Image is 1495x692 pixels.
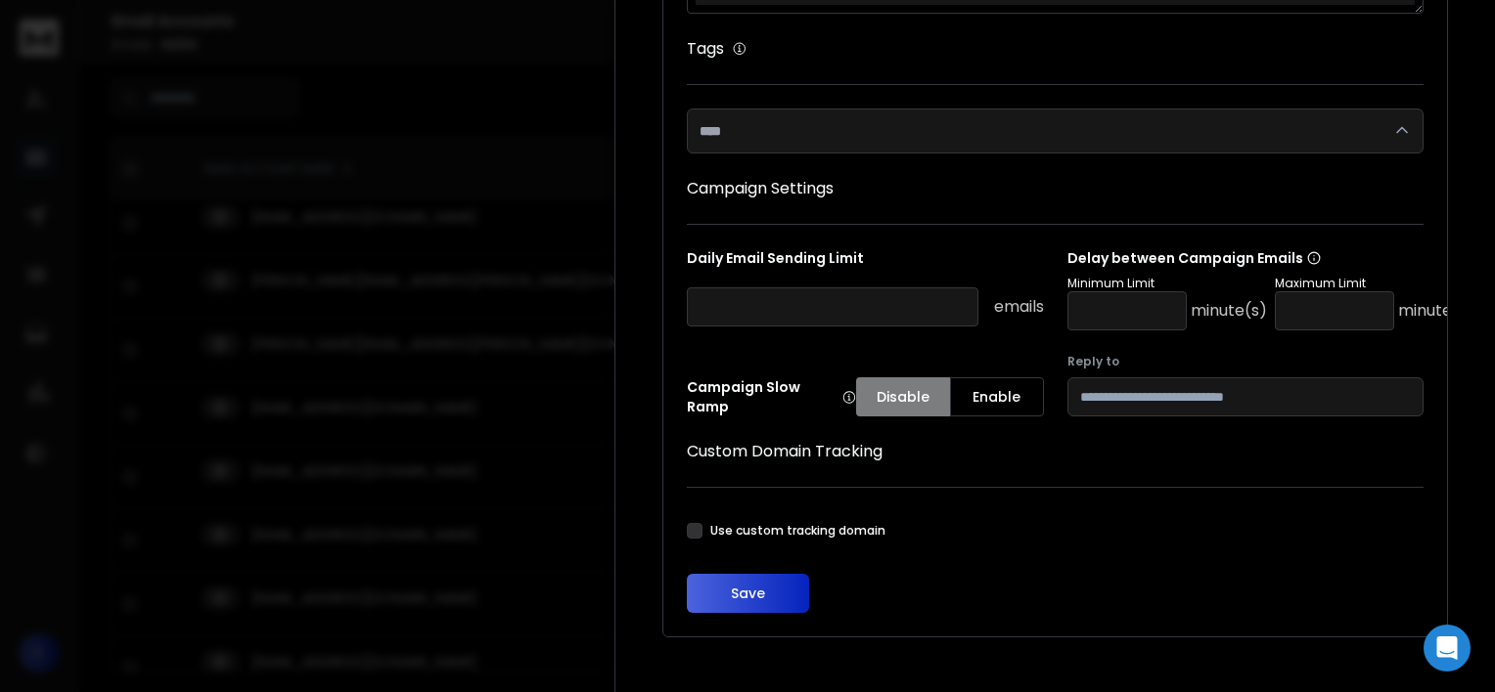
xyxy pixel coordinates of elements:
[1067,354,1425,369] label: Reply to
[710,523,885,539] label: Use custom tracking domain
[1275,276,1474,291] p: Maximum Limit
[687,37,724,61] h1: Tags
[1398,299,1474,323] p: minute(s)
[687,248,1044,276] p: Daily Email Sending Limit
[1067,276,1267,291] p: Minimum Limit
[687,377,856,416] p: Campaign Slow Ramp
[994,295,1044,319] p: emails
[1067,248,1474,268] p: Delay between Campaign Emails
[950,377,1044,416] button: Enable
[687,177,1424,200] h1: Campaign Settings
[856,377,950,416] button: Disable
[687,440,1424,463] h1: Custom Domain Tracking
[1424,625,1471,671] div: Open Intercom Messenger
[1191,299,1267,323] p: minute(s)
[687,574,809,613] button: Save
